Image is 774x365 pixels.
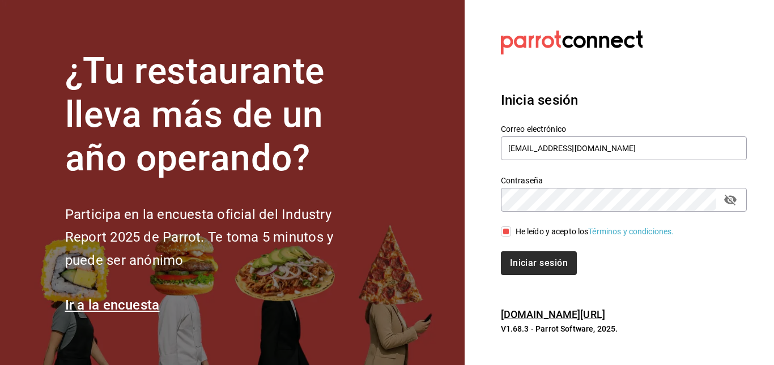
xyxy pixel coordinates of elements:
a: Ir a la encuesta [65,297,160,313]
label: Contraseña [501,177,747,184]
a: [DOMAIN_NAME][URL] [501,308,605,320]
label: Correo electrónico [501,125,747,133]
h1: ¿Tu restaurante lleva más de un año operando? [65,50,371,180]
h2: Participa en la encuesta oficial del Industry Report 2025 de Parrot. Te toma 5 minutos y puede se... [65,203,371,272]
h3: Inicia sesión [501,90,747,110]
button: passwordField [721,190,740,209]
button: Iniciar sesión [501,251,577,275]
p: V1.68.3 - Parrot Software, 2025. [501,323,747,334]
input: Ingresa tu correo electrónico [501,136,747,160]
a: Términos y condiciones. [588,227,674,236]
div: He leído y acepto los [516,226,674,238]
